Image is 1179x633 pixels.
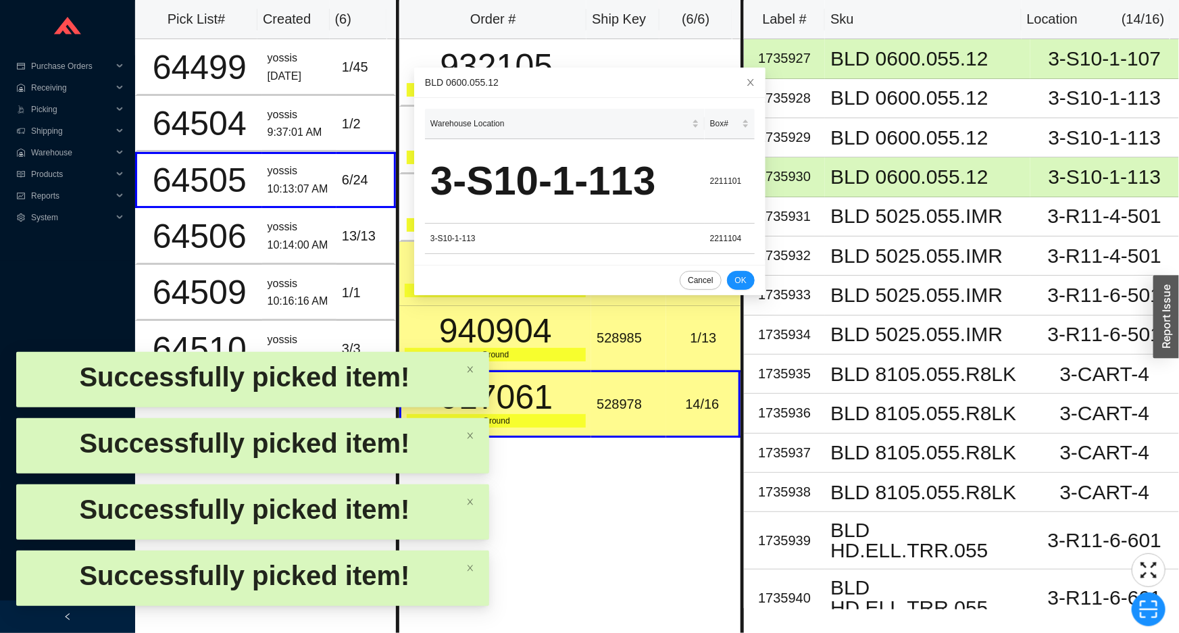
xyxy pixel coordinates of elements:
[466,365,474,374] span: close
[143,107,257,141] div: 64504
[736,68,766,97] button: Close
[268,180,331,199] div: 10:13:07 AM
[749,284,820,306] div: 1735933
[143,163,257,197] div: 64505
[597,327,660,349] div: 528985
[342,338,388,360] div: 3 / 3
[734,274,746,287] span: OK
[749,402,820,424] div: 1735936
[1122,8,1164,30] div: ( 14 / 16 )
[335,8,382,30] div: ( 6 )
[1036,246,1174,266] div: 3-R11-4-501
[342,169,388,191] div: 6 / 24
[405,284,586,297] div: Ground
[268,68,331,86] div: [DATE]
[407,83,586,97] div: Ground
[405,314,586,348] div: 940904
[268,331,331,349] div: yossis
[749,205,820,228] div: 1735931
[425,75,755,90] div: BLD 0600.055.12
[466,498,474,506] span: close
[1132,553,1165,587] button: fullscreen
[407,184,586,218] div: 940998
[268,275,331,293] div: yossis
[672,393,733,415] div: 14 / 16
[830,442,1025,463] div: BLD 8105.055.R8LK
[688,274,713,287] span: Cancel
[268,124,331,142] div: 9:37:01 AM
[1132,592,1165,626] button: scan
[466,564,474,572] span: close
[16,170,26,178] span: read
[143,332,257,366] div: 64510
[830,403,1025,424] div: BLD 8105.055.R8LK
[268,236,331,255] div: 10:14:00 AM
[31,185,112,207] span: Reports
[405,348,586,361] div: Ground
[749,245,820,267] div: 1735932
[27,492,462,526] div: Successfully picked item!
[597,393,660,415] div: 528978
[746,78,755,87] span: close
[430,147,699,215] div: 3-S10-1-113
[830,578,1025,618] div: BLD HD.ELL.TRR.055
[1036,167,1174,187] div: 3-S10-1-113
[749,126,820,149] div: 1735929
[407,218,586,232] div: Ground
[1036,403,1174,424] div: 3-CART-4
[704,109,754,139] th: Box# sortable
[749,324,820,346] div: 1735934
[1132,599,1165,619] span: scan
[830,167,1025,187] div: BLD 0600.055.12
[1036,88,1174,108] div: 3-S10-1-113
[830,364,1025,384] div: BLD 8105.055.R8LK
[1036,364,1174,384] div: 3-CART-4
[830,206,1025,226] div: BLD 5025.055.IMR
[709,117,738,130] span: Box#
[143,51,257,84] div: 64499
[268,162,331,180] div: yossis
[704,139,754,224] td: 2211101
[680,271,721,290] button: Cancel
[1036,482,1174,503] div: 3-CART-4
[1036,324,1174,345] div: 3-R11-6-501
[407,414,586,428] div: Ground
[27,426,462,460] div: Successfully picked item!
[1036,49,1174,69] div: 3-S10-1-107
[342,56,388,78] div: 1 / 45
[704,224,754,254] td: 2211104
[830,88,1025,108] div: BLD 0600.055.12
[1036,206,1174,226] div: 3-R11-4-501
[1132,560,1165,580] span: fullscreen
[268,349,331,368] div: 10:54:57 AM
[407,117,586,151] div: 935628
[749,530,820,552] div: 1735939
[830,49,1025,69] div: BLD 0600.055.12
[672,62,733,84] div: 1 / 1
[830,285,1025,305] div: BLD 5025.055.IMR
[430,117,689,130] span: Warehouse Location
[749,442,820,464] div: 1735937
[749,166,820,188] div: 1735930
[16,192,26,200] span: fund
[830,482,1025,503] div: BLD 8105.055.R8LK
[27,360,462,394] div: Successfully picked item!
[268,293,331,311] div: 10:16:16 AM
[830,246,1025,266] div: BLD 5025.055.IMR
[143,276,257,309] div: 64509
[16,62,26,70] span: credit-card
[749,481,820,503] div: 1735938
[1036,285,1174,305] div: 3-R11-6-501
[31,120,112,142] span: Shipping
[31,77,112,99] span: Receiving
[342,282,388,304] div: 1 / 1
[726,271,754,290] button: OK
[1036,588,1174,608] div: 3-R11-6-601
[430,232,699,245] div: 3-S10-1-113
[830,324,1025,345] div: BLD 5025.055.IMR
[143,220,257,253] div: 64506
[31,163,112,185] span: Products
[31,207,112,228] span: System
[1036,530,1174,551] div: 3-R11-6-601
[1027,8,1078,30] div: Location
